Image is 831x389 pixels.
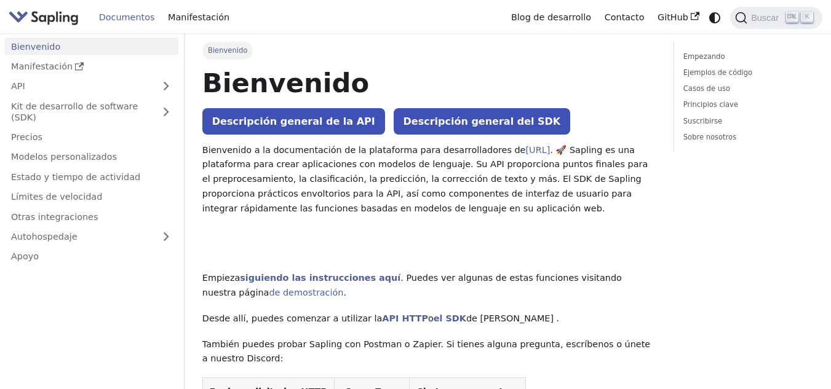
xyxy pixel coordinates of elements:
a: Descripción general del SDK [394,108,571,135]
font: GitHub [658,12,688,22]
font: Límites de velocidad [11,192,102,202]
a: Suscribirse [683,116,809,127]
font: Precios [11,132,42,142]
font: de [PERSON_NAME] . [466,313,559,323]
font: Bienvenido [11,42,60,52]
font: Empieza [202,273,240,283]
font: Kit de desarrollo de software (SDK) [11,101,138,122]
a: de demostración [269,288,343,297]
font: Bienvenido [208,46,247,55]
a: Sobre nosotros [683,132,809,143]
a: Ejemplos de código [683,67,809,79]
font: Sobre nosotros [683,133,736,141]
a: API HTTP [382,313,428,323]
a: el SDK [434,313,466,323]
a: Blog de desarrollo [504,8,598,27]
font: Buscar [751,13,779,23]
font: Empezando [683,52,725,61]
img: Sapling.ai [9,9,79,26]
font: Descripción general de la API [212,116,375,127]
font: Suscribirse [683,117,722,125]
a: Empezando [683,51,809,63]
font: . [343,288,346,297]
font: Otras integraciones [11,212,98,222]
font: o [428,313,434,323]
a: Autohospedaje [4,228,178,246]
font: Estado y tiempo de actividad [11,172,140,182]
a: Principios clave [683,99,809,111]
a: Casos de uso [683,83,809,95]
a: Otras integraciones [4,208,178,226]
a: API [4,77,154,95]
a: Modelos personalizados [4,148,178,166]
kbd: K [801,12,813,23]
font: Documentos [99,12,155,22]
font: . Puedes ver algunas de estas funciones visitando nuestra página [202,273,622,297]
font: Blog de desarrollo [511,12,591,22]
font: También puedes probar Sapling con Postman o Zapier. Si tienes alguna pregunta, escríbenos o únete... [202,339,650,364]
a: Estado y tiempo de actividad [4,168,178,186]
font: Desde allí, puedes comenzar a utilizar la [202,313,383,323]
button: Cambiar entre modo oscuro y claro (actualmente modo sistema) [706,9,724,26]
a: Kit de desarrollo de software (SDK) [4,97,154,126]
a: [URL] [525,145,550,155]
button: Expandir la categoría de la barra lateral 'SDK' [154,97,178,126]
font: Apoyo [11,251,39,261]
a: Contacto [598,8,651,27]
font: Modelos personalizados [11,152,117,162]
font: Contacto [605,12,645,22]
a: Manifestación [4,58,178,76]
a: siguiendo las instrucciones aquí [240,273,400,283]
font: . 🚀 Sapling es una plataforma para crear aplicaciones con modelos de lenguaje. Su API proporciona... [202,145,648,213]
a: Manifestación [161,8,236,27]
a: Sapling.ai [9,9,83,26]
font: Manifestación [168,12,229,22]
font: Autohospedaje [11,232,78,242]
nav: Pan rallado [202,42,656,59]
font: Ejemplos de código [683,68,752,77]
a: GitHub [651,8,706,27]
a: Apoyo [4,248,178,265]
font: Principios clave [683,100,738,109]
font: Manifestación [11,61,73,71]
font: Descripción general del SDK [404,116,561,127]
button: Expandir la categoría de la barra lateral 'API' [154,77,178,95]
a: Bienvenido [4,37,178,55]
font: Bienvenido [202,68,369,98]
font: API [11,81,25,91]
a: Precios [4,128,178,146]
button: Buscar (Ctrl+K) [730,7,822,29]
font: Casos de uso [683,84,730,93]
a: Documentos [92,8,161,27]
a: Descripción general de la API [202,108,385,135]
a: Límites de velocidad [4,188,178,206]
font: Bienvenido a la documentación de la plataforma para desarrolladores de [202,145,526,155]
